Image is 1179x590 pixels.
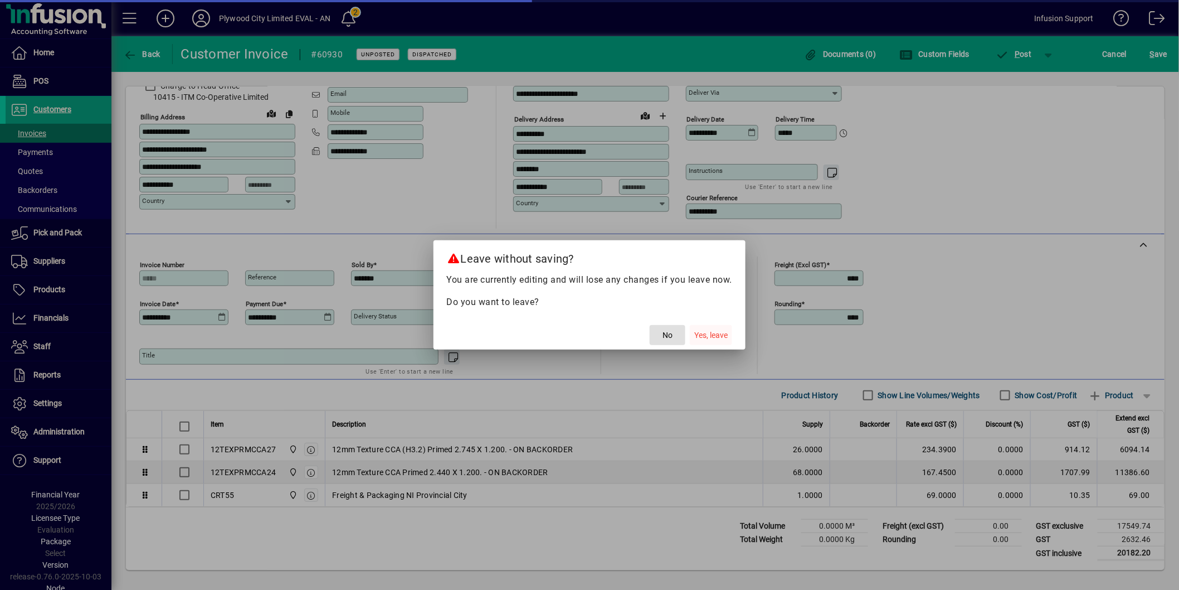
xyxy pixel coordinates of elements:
span: Yes, leave [694,330,728,341]
button: Yes, leave [690,325,732,345]
h2: Leave without saving? [433,240,746,273]
button: No [650,325,685,345]
p: You are currently editing and will lose any changes if you leave now. [447,273,733,287]
span: No [662,330,673,341]
p: Do you want to leave? [447,296,733,309]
